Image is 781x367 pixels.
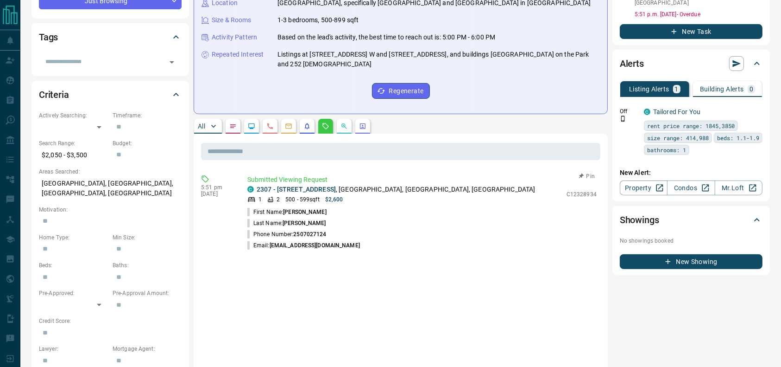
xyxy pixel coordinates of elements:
p: Beds: [39,261,108,270]
p: Pre-Approval Amount: [113,289,182,297]
p: Size & Rooms [212,15,252,25]
svg: Listing Alerts [303,122,311,130]
p: Motivation: [39,206,182,214]
p: Repeated Interest [212,50,264,59]
p: , [GEOGRAPHIC_DATA], [GEOGRAPHIC_DATA], [GEOGRAPHIC_DATA] [257,185,535,194]
p: Submitted Viewing Request [247,175,597,185]
div: Alerts [620,52,762,75]
p: Budget: [113,139,182,148]
p: Actively Searching: [39,111,108,120]
p: Timeframe: [113,111,182,120]
div: condos.ca [247,186,254,193]
p: Last Name: [247,219,326,227]
p: Building Alerts [700,86,744,92]
svg: Agent Actions [359,122,366,130]
a: Tailored For You [653,108,700,116]
span: beds: 1.1-1.9 [717,133,759,142]
p: Home Type: [39,233,108,242]
svg: Opportunities [340,122,348,130]
div: Criteria [39,84,182,106]
button: Regenerate [372,83,430,99]
span: [PERSON_NAME] [283,209,326,215]
div: Showings [620,209,762,231]
svg: Emails [285,122,292,130]
a: 2307 - [STREET_ADDRESS] [257,186,336,193]
p: New Alert: [620,168,762,178]
p: $2,050 - $3,500 [39,148,108,163]
span: [EMAIL_ADDRESS][DOMAIN_NAME] [270,242,360,249]
p: [GEOGRAPHIC_DATA], [GEOGRAPHIC_DATA], [GEOGRAPHIC_DATA], [GEOGRAPHIC_DATA] [39,176,182,201]
button: New Showing [620,254,762,269]
p: All [198,123,205,129]
p: Listings at [STREET_ADDRESS] W and [STREET_ADDRESS], and buildings [GEOGRAPHIC_DATA] on the Park ... [277,50,600,69]
p: First Name: [247,208,327,216]
p: Email: [247,241,360,250]
p: Based on the lead's activity, the best time to reach out is: 5:00 PM - 6:00 PM [277,32,495,42]
p: 1 [675,86,679,92]
p: 500 - 599 sqft [285,195,319,204]
p: Baths: [113,261,182,270]
span: size range: 414,988 [647,133,709,142]
p: No showings booked [620,237,762,245]
p: 1 [258,195,262,204]
a: Property [620,180,668,195]
p: 1-3 bedrooms, 500-899 sqft [277,15,359,25]
p: 2 [277,195,280,204]
span: [PERSON_NAME] [283,220,326,226]
p: Mortgage Agent: [113,345,182,353]
h2: Tags [39,30,58,45]
a: Condos [667,180,715,195]
button: New Task [620,24,762,39]
p: Listing Alerts [629,86,669,92]
h2: Criteria [39,87,69,102]
p: Credit Score: [39,317,182,325]
p: [DATE] [201,191,233,197]
p: $2,600 [325,195,343,204]
p: 5:51 pm [201,184,233,191]
h2: Alerts [620,56,644,71]
span: 2507027124 [293,231,326,238]
p: Min Size: [113,233,182,242]
a: Mr.Loft [715,180,762,195]
svg: Requests [322,122,329,130]
svg: Lead Browsing Activity [248,122,255,130]
p: Search Range: [39,139,108,148]
p: C12328934 [567,190,597,199]
p: Activity Pattern [212,32,257,42]
p: 5:51 p.m. [DATE] - Overdue [635,10,762,19]
p: Phone Number: [247,230,327,238]
div: condos.ca [644,109,650,115]
p: Areas Searched: [39,167,182,176]
p: 0 [750,86,753,92]
p: Off [620,107,638,116]
button: Open [165,56,178,69]
p: Pre-Approved: [39,289,108,297]
svg: Push Notification Only [620,116,626,122]
span: bathrooms: 1 [647,145,686,155]
h2: Showings [620,212,659,227]
div: Tags [39,26,182,48]
p: Lawyer: [39,345,108,353]
svg: Calls [266,122,274,130]
button: Pin [573,172,600,180]
span: rent price range: 1845,3850 [647,121,735,130]
svg: Notes [229,122,237,130]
